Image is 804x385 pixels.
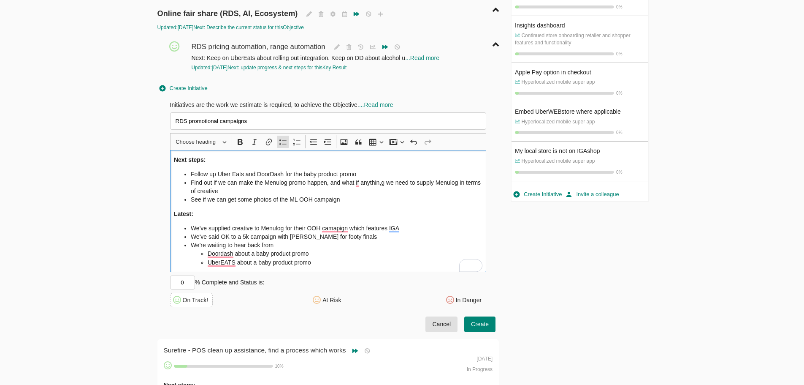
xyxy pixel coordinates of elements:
[564,188,621,201] button: Invite a colleague
[515,158,644,165] p: Hyperlocalized mobile super app
[616,91,622,96] span: 0 %
[515,118,644,126] p: Hyperlocalized mobile super app
[191,195,482,204] li: See if we can get some photos of the ML OOH campaign
[425,317,457,332] button: Cancel
[191,232,482,241] li: We've said OK to a 5k campaign with [PERSON_NAME] for footy finals
[275,364,284,369] span: 10 %
[512,188,564,201] button: Create Initiative
[191,241,482,266] li: We're waiting to hear back from
[157,82,210,95] button: Create Initiative
[183,296,208,304] div: On Track!
[616,170,622,175] span: 0 %
[208,249,482,258] li: Doordash about a baby product promo
[191,64,447,71] div: Updated: [DATE] Next: update progress & next steps for this Key Result
[456,296,482,304] div: In Danger
[515,68,644,76] div: Apple Pay option in checkout
[208,258,482,267] li: UberEATS about a baby product promo
[616,5,622,9] span: 0 %
[170,133,487,150] div: Editor toolbar
[616,130,622,135] span: 0 %
[514,190,562,199] span: Create Initiative
[174,210,193,217] strong: Latest:
[566,190,619,199] span: Invite a colleague
[160,84,208,93] span: Create Initiative
[515,21,644,30] div: Insights dashboard
[464,317,495,332] button: Create
[515,32,644,46] p: Continued store onboarding retailer and shopper features and functionality
[405,55,439,61] a: ...Read more
[432,319,451,330] span: Cancel
[191,178,482,195] li: Find out if we can make the Menulog promo happen, and what if anythin,g we need to supply Menulog...
[170,112,487,130] input: E.G. Interview 50 customers who recently signed up
[515,107,644,116] div: Embed UberWEBstore where applicable
[170,101,487,109] div: Initiatives are the work we estimate is required, to achieve the Objective.
[515,79,644,86] p: Hyperlocalized mobile super app
[191,170,482,178] li: Follow up Uber Eats and DoorDash for the baby product promo
[616,52,622,56] span: 0 %
[322,296,341,304] div: At Risk
[176,137,219,147] span: Choose heading
[172,135,230,148] button: Choose heading
[467,366,493,372] span: In Progress
[476,356,493,362] span: [DATE]
[515,186,644,195] div: Fund local area marketing at least for Doonside
[164,347,349,354] span: Surefire - POS clean up assistance, find a process which works
[174,156,206,163] strong: Next steps:
[157,24,499,31] div: Updated: [DATE] Next: Describe the current status for this Objective
[191,33,327,52] span: RDS pricing automation, range automation
[195,279,265,286] span: % Complete and Status is:
[515,147,644,155] div: My local store is not on IGAshop
[191,224,482,232] li: We've supplied creative to Menulog for their OOH camapign which features IGA
[170,150,487,272] div: Rich Text Editor, main
[471,319,489,330] span: Create
[359,101,393,108] span: ...Read more
[191,55,405,61] span: Next: Keep on UberEats about rolling out integration. Keep on DD about alcohol u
